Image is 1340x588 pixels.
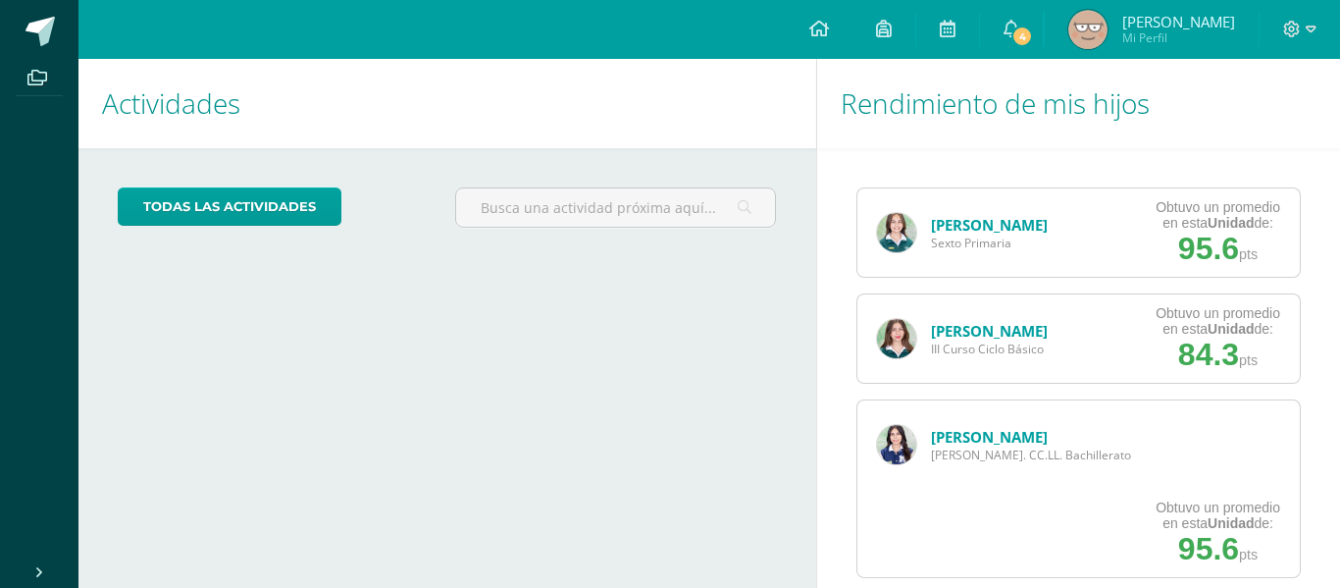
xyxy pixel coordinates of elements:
[1011,26,1033,47] span: 4
[931,235,1048,251] span: Sexto Primaria
[877,213,916,252] img: f73f23aa09a08248d42ee8dc784982d1.png
[102,59,793,148] h1: Actividades
[1068,10,1108,49] img: a2f95568c6cbeebfa5626709a5edd4e5.png
[1208,321,1254,337] strong: Unidad
[1178,231,1239,266] span: 95.6
[1239,547,1258,562] span: pts
[1239,352,1258,368] span: pts
[931,215,1048,235] a: [PERSON_NAME]
[931,321,1048,341] a: [PERSON_NAME]
[456,188,776,227] input: Busca una actividad próxima aquí...
[841,59,1317,148] h1: Rendimiento de mis hijos
[877,425,916,464] img: 62041cbb70d4bd289900b8d4c7efe2b7.png
[931,447,1131,463] span: [PERSON_NAME]. CC.LL. Bachillerato
[1178,531,1239,566] span: 95.6
[1156,199,1280,231] div: Obtuvo un promedio en esta de:
[1178,337,1239,372] span: 84.3
[1239,246,1258,262] span: pts
[1208,515,1254,531] strong: Unidad
[931,341,1048,357] span: III Curso Ciclo Básico
[118,187,341,226] a: todas las Actividades
[1208,215,1254,231] strong: Unidad
[877,319,916,358] img: cd0775869be6b6c15d9c80552360a757.png
[1122,29,1235,46] span: Mi Perfil
[931,427,1048,447] a: [PERSON_NAME]
[1122,12,1235,31] span: [PERSON_NAME]
[1156,305,1280,337] div: Obtuvo un promedio en esta de:
[1156,500,1280,531] div: Obtuvo un promedio en esta de:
